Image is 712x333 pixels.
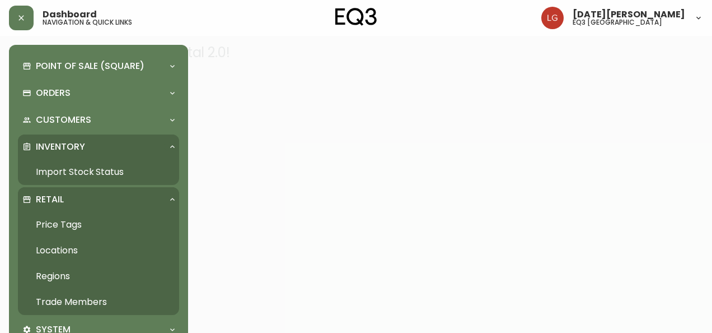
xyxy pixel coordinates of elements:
a: Trade Members [18,289,179,315]
a: Import Stock Status [18,159,179,185]
p: Customers [36,114,91,126]
span: [DATE][PERSON_NAME] [573,10,685,19]
h5: navigation & quick links [43,19,132,26]
a: Regions [18,263,179,289]
div: Customers [18,108,179,132]
img: 2638f148bab13be18035375ceda1d187 [541,7,564,29]
p: Retail [36,193,64,206]
p: Orders [36,87,71,99]
div: Orders [18,81,179,105]
h5: eq3 [GEOGRAPHIC_DATA] [573,19,662,26]
span: Dashboard [43,10,97,19]
p: Point of Sale (Square) [36,60,144,72]
p: Inventory [36,141,85,153]
div: Inventory [18,135,179,159]
div: Retail [18,187,179,212]
img: logo [335,8,377,26]
div: Point of Sale (Square) [18,54,179,78]
a: Locations [18,238,179,263]
a: Price Tags [18,212,179,238]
